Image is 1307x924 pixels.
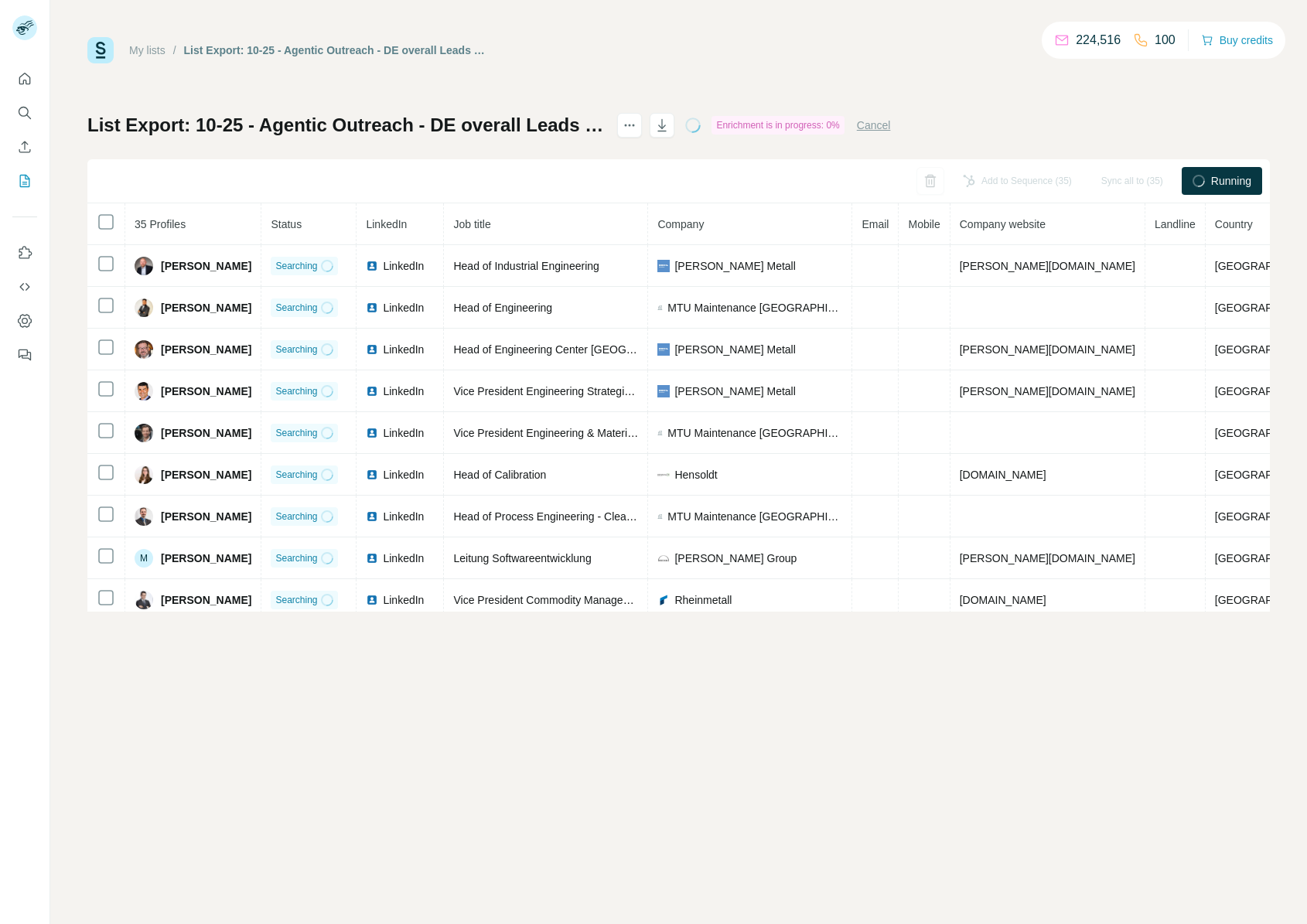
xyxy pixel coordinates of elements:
span: [PERSON_NAME][DOMAIN_NAME] [960,343,1135,356]
img: Avatar [135,382,153,401]
button: actions [617,113,642,138]
span: LinkedIn [383,342,424,357]
img: Avatar [135,424,153,442]
span: MTU Maintenance [GEOGRAPHIC_DATA][PERSON_NAME][GEOGRAPHIC_DATA] [667,425,842,441]
div: List Export: 10-25 - Agentic Outreach - DE overall Leads Part 2 - [DATE] 07:15 [184,43,491,58]
span: Searching [275,384,317,398]
span: Email [862,218,889,230]
span: Head of Process Engineering - Cleaning, Non Destructive Testing, Inspection & Electroplating [453,510,901,523]
img: Avatar [135,465,153,484]
button: Use Surfe API [12,273,37,301]
span: [PERSON_NAME] [161,425,251,441]
img: company-logo [657,469,670,481]
button: Cancel [857,118,891,133]
span: Vice President Engineering & Material Management [453,427,701,439]
span: Searching [275,426,317,440]
span: [PERSON_NAME] [161,342,251,357]
span: [PERSON_NAME] Group [674,551,797,566]
button: Enrich CSV [12,133,37,161]
span: Searching [275,343,317,356]
li: / [173,43,176,58]
span: [PERSON_NAME] Metall [674,342,795,357]
span: Head of Engineering Center [GEOGRAPHIC_DATA] [453,343,703,356]
img: LinkedIn logo [366,469,378,481]
img: LinkedIn logo [366,260,378,272]
span: [DOMAIN_NAME] [960,469,1046,481]
span: Searching [275,510,317,523]
img: LinkedIn logo [366,302,378,314]
button: Buy credits [1201,29,1273,51]
span: Vice President Commodity Management NPM [453,594,674,606]
img: LinkedIn logo [366,343,378,356]
span: [PERSON_NAME] [161,384,251,399]
span: Searching [275,468,317,482]
span: MTU Maintenance [GEOGRAPHIC_DATA][PERSON_NAME][GEOGRAPHIC_DATA] [667,509,842,524]
span: LinkedIn [383,300,424,315]
span: Leitung Softwareentwicklung [453,552,591,564]
span: LinkedIn [383,467,424,482]
span: 35 Profiles [135,218,186,230]
span: [PERSON_NAME] [161,592,251,608]
img: Avatar [135,591,153,609]
span: Hensoldt [674,467,717,482]
button: Search [12,99,37,127]
span: [PERSON_NAME] [161,258,251,274]
img: LinkedIn logo [366,385,378,397]
span: Running [1211,173,1251,189]
img: LinkedIn logo [366,427,378,439]
span: Head of Calibration [453,469,546,481]
span: [PERSON_NAME][DOMAIN_NAME] [960,385,1135,397]
span: [PERSON_NAME][DOMAIN_NAME] [960,552,1135,564]
span: LinkedIn [383,384,424,399]
h1: List Export: 10-25 - Agentic Outreach - DE overall Leads Part 2 - [DATE] 07:15 [87,113,603,138]
span: Searching [275,301,317,315]
span: [PERSON_NAME] [161,551,251,566]
span: Head of Engineering [453,302,552,314]
span: [PERSON_NAME] [161,300,251,315]
p: 224,516 [1076,31,1121,49]
img: Avatar [135,340,153,359]
span: Mobile [908,218,940,230]
span: [PERSON_NAME][DOMAIN_NAME] [960,260,1135,272]
span: Company website [960,218,1046,230]
span: Status [271,218,302,230]
span: Searching [275,551,317,565]
span: MTU Maintenance [GEOGRAPHIC_DATA][PERSON_NAME][GEOGRAPHIC_DATA] [667,300,842,315]
span: Job title [453,218,490,230]
span: Searching [275,593,317,607]
span: [PERSON_NAME] Metall [674,384,795,399]
span: [PERSON_NAME] [161,509,251,524]
span: LinkedIn [366,218,407,230]
span: [PERSON_NAME] Metall [674,258,795,274]
button: My lists [12,167,37,195]
img: company-logo [657,594,670,606]
a: My lists [129,44,166,56]
div: Enrichment is in progress: 0% [712,116,844,135]
span: LinkedIn [383,509,424,524]
span: Searching [275,259,317,273]
span: Head of Industrial Engineering [453,260,599,272]
span: LinkedIn [383,551,424,566]
img: LinkedIn logo [366,594,378,606]
button: Dashboard [12,307,37,335]
img: company-logo [657,343,670,356]
img: Avatar [135,298,153,317]
span: Country [1215,218,1253,230]
span: LinkedIn [383,258,424,274]
div: M [135,549,153,568]
img: Surfe Logo [87,37,114,63]
span: Vice President Engineering Strategic Business Segment Aircraft Systems bei [PERSON_NAME] Aerospace [453,385,967,397]
span: Company [657,218,704,230]
span: LinkedIn [383,592,424,608]
button: Quick start [12,65,37,93]
span: Rheinmetall [674,592,732,608]
img: Avatar [135,507,153,526]
p: 100 [1155,31,1176,49]
img: LinkedIn logo [366,552,378,564]
img: company-logo [657,385,670,397]
span: [PERSON_NAME] [161,467,251,482]
button: Feedback [12,341,37,369]
span: Landline [1155,218,1196,230]
button: Use Surfe on LinkedIn [12,239,37,267]
img: LinkedIn logo [366,510,378,523]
